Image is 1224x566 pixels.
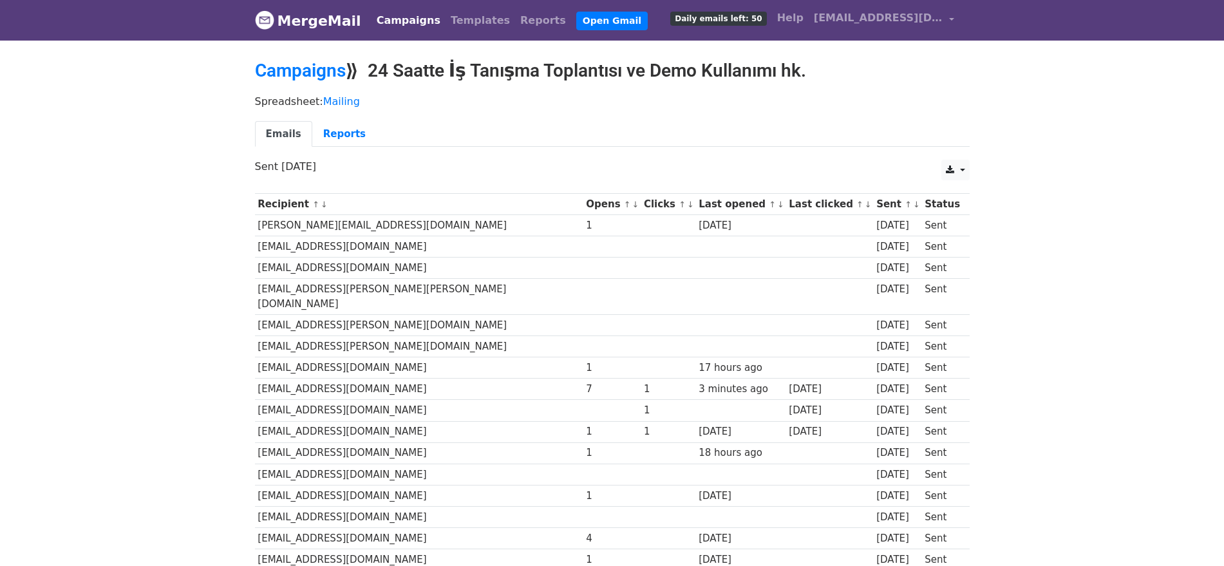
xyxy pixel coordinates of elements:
[876,218,919,233] div: [DATE]
[876,531,919,546] div: [DATE]
[876,424,919,439] div: [DATE]
[255,7,361,34] a: MergeMail
[921,194,963,215] th: Status
[321,200,328,209] a: ↓
[921,357,963,379] td: Sent
[921,215,963,236] td: Sent
[865,200,872,209] a: ↓
[814,10,943,26] span: [EMAIL_ADDRESS][DOMAIN_NAME]
[255,528,583,549] td: [EMAIL_ADDRESS][DOMAIN_NAME]
[905,200,912,209] a: ↑
[576,12,648,30] a: Open Gmail
[586,489,637,504] div: 1
[687,200,694,209] a: ↓
[583,194,641,215] th: Opens
[446,8,515,33] a: Templates
[255,357,583,379] td: [EMAIL_ADDRESS][DOMAIN_NAME]
[255,400,583,421] td: [EMAIL_ADDRESS][DOMAIN_NAME]
[921,279,963,315] td: Sent
[921,421,963,442] td: Sent
[921,315,963,336] td: Sent
[921,336,963,357] td: Sent
[255,95,970,108] p: Spreadsheet:
[921,464,963,485] td: Sent
[921,528,963,549] td: Sent
[876,261,919,276] div: [DATE]
[632,200,639,209] a: ↓
[876,282,919,297] div: [DATE]
[586,361,637,375] div: 1
[789,403,870,418] div: [DATE]
[789,382,870,397] div: [DATE]
[913,200,920,209] a: ↓
[255,442,583,464] td: [EMAIL_ADDRESS][DOMAIN_NAME]
[515,8,571,33] a: Reports
[641,194,695,215] th: Clicks
[699,424,782,439] div: [DATE]
[586,218,637,233] div: 1
[679,200,686,209] a: ↑
[586,531,637,546] div: 4
[255,60,346,81] a: Campaigns
[921,400,963,421] td: Sent
[372,8,446,33] a: Campaigns
[876,339,919,354] div: [DATE]
[769,200,776,209] a: ↑
[809,5,959,35] a: [EMAIL_ADDRESS][DOMAIN_NAME]
[921,485,963,506] td: Sent
[876,403,919,418] div: [DATE]
[699,361,782,375] div: 17 hours ago
[255,236,583,258] td: [EMAIL_ADDRESS][DOMAIN_NAME]
[255,485,583,506] td: [EMAIL_ADDRESS][DOMAIN_NAME]
[255,10,274,30] img: MergeMail logo
[921,506,963,527] td: Sent
[921,379,963,400] td: Sent
[255,506,583,527] td: [EMAIL_ADDRESS][DOMAIN_NAME]
[255,60,970,82] h2: ⟫ 24 Saatte İş Tanışma Toplantısı ve Demo Kullanımı hk.
[255,279,583,315] td: [EMAIL_ADDRESS][PERSON_NAME][PERSON_NAME][DOMAIN_NAME]
[699,446,782,460] div: 18 hours ago
[670,12,766,26] span: Daily emails left: 50
[876,510,919,525] div: [DATE]
[921,236,963,258] td: Sent
[876,467,919,482] div: [DATE]
[586,424,637,439] div: 1
[786,194,874,215] th: Last clicked
[255,421,583,442] td: [EMAIL_ADDRESS][DOMAIN_NAME]
[876,489,919,504] div: [DATE]
[876,382,919,397] div: [DATE]
[644,403,693,418] div: 1
[699,489,782,504] div: [DATE]
[695,194,786,215] th: Last opened
[921,442,963,464] td: Sent
[255,379,583,400] td: [EMAIL_ADDRESS][DOMAIN_NAME]
[876,318,919,333] div: [DATE]
[876,361,919,375] div: [DATE]
[312,121,377,147] a: Reports
[699,531,782,546] div: [DATE]
[624,200,631,209] a: ↑
[873,194,921,215] th: Sent
[323,95,360,108] a: Mailing
[699,218,782,233] div: [DATE]
[772,5,809,31] a: Help
[777,200,784,209] a: ↓
[255,258,583,279] td: [EMAIL_ADDRESS][DOMAIN_NAME]
[255,160,970,173] p: Sent [DATE]
[876,240,919,254] div: [DATE]
[312,200,319,209] a: ↑
[856,200,863,209] a: ↑
[255,194,583,215] th: Recipient
[789,424,870,439] div: [DATE]
[586,382,637,397] div: 7
[699,382,782,397] div: 3 minutes ago
[255,464,583,485] td: [EMAIL_ADDRESS][DOMAIN_NAME]
[255,315,583,336] td: [EMAIL_ADDRESS][PERSON_NAME][DOMAIN_NAME]
[921,258,963,279] td: Sent
[665,5,771,31] a: Daily emails left: 50
[255,121,312,147] a: Emails
[255,336,583,357] td: [EMAIL_ADDRESS][PERSON_NAME][DOMAIN_NAME]
[644,424,693,439] div: 1
[586,446,637,460] div: 1
[644,382,693,397] div: 1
